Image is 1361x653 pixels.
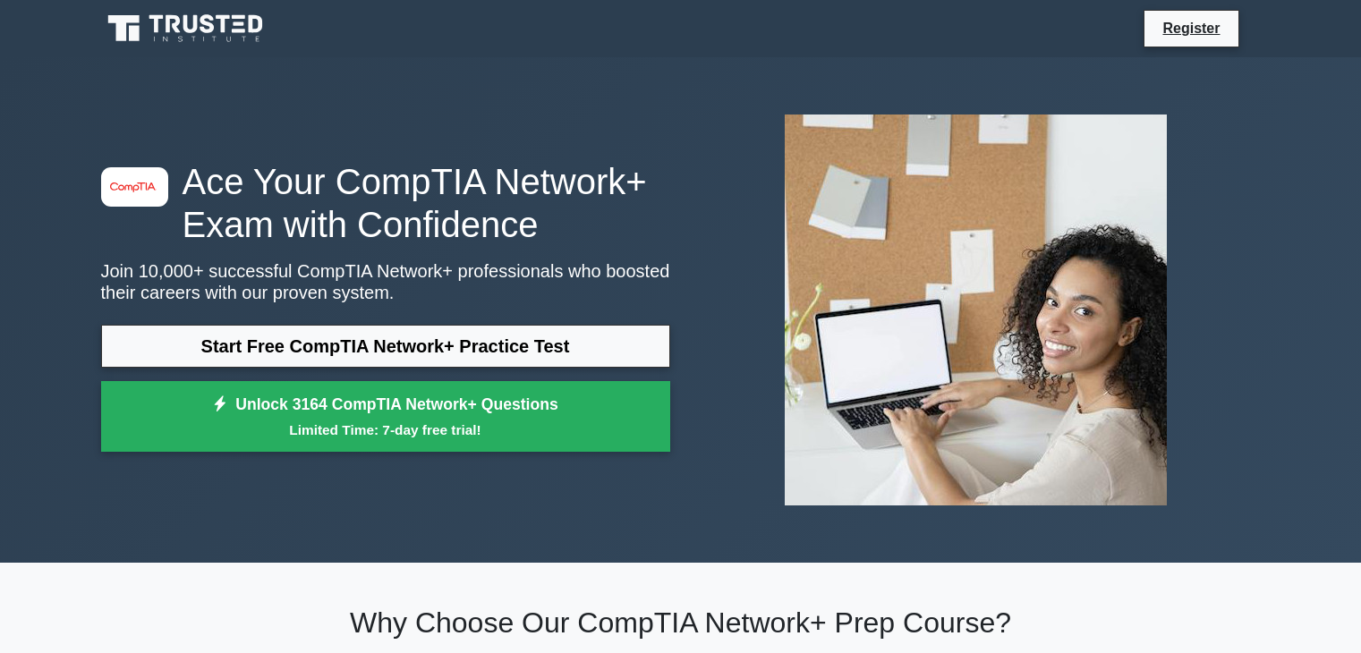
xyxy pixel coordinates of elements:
h2: Why Choose Our CompTIA Network+ Prep Course? [101,606,1261,640]
small: Limited Time: 7-day free trial! [123,420,648,440]
h1: Ace Your CompTIA Network+ Exam with Confidence [101,160,670,246]
a: Start Free CompTIA Network+ Practice Test [101,325,670,368]
p: Join 10,000+ successful CompTIA Network+ professionals who boosted their careers with our proven ... [101,260,670,303]
a: Register [1152,17,1230,39]
a: Unlock 3164 CompTIA Network+ QuestionsLimited Time: 7-day free trial! [101,381,670,453]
